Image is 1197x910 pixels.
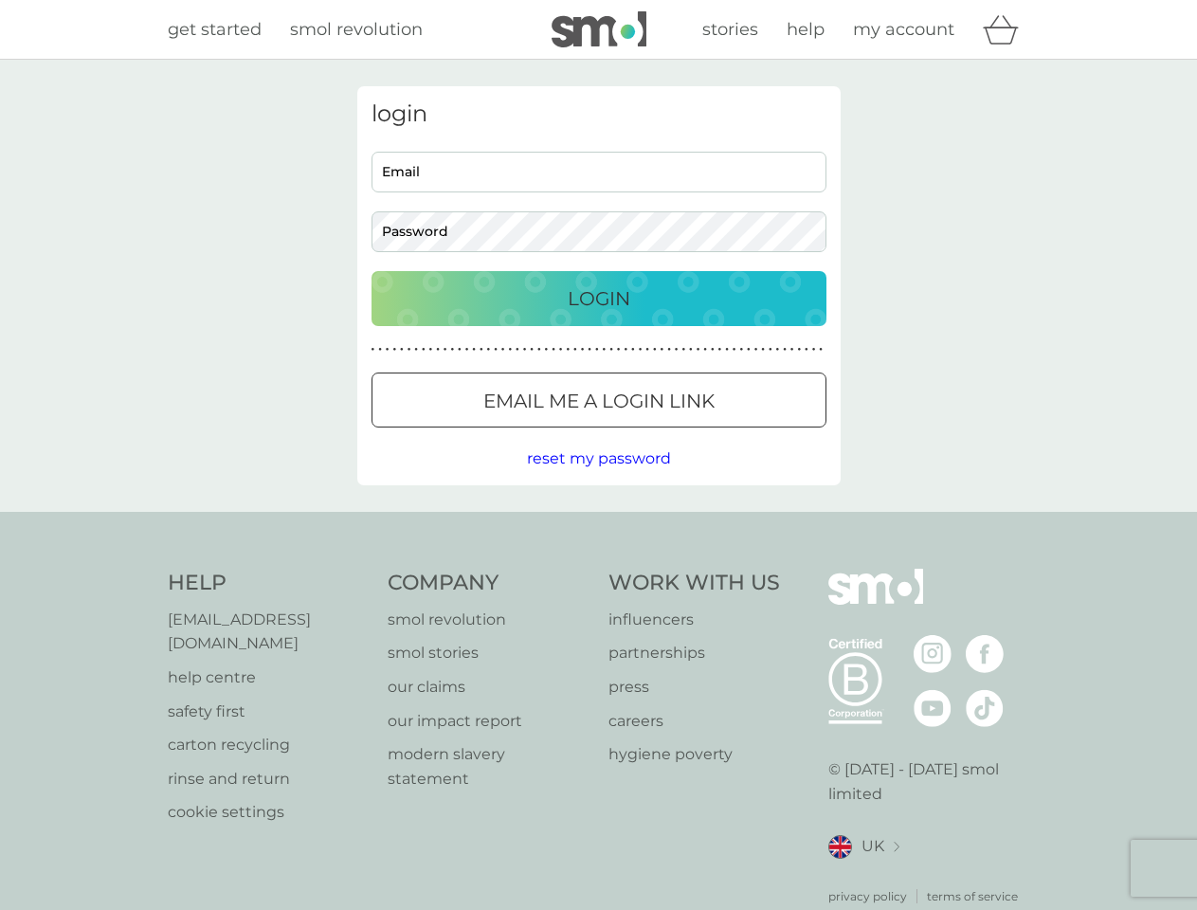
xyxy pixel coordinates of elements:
[168,608,370,656] a: [EMAIL_ADDRESS][DOMAIN_NAME]
[530,345,534,355] p: ●
[372,271,826,326] button: Login
[436,345,440,355] p: ●
[573,345,577,355] p: ●
[747,345,751,355] p: ●
[386,345,390,355] p: ●
[697,345,700,355] p: ●
[776,345,780,355] p: ●
[508,345,512,355] p: ●
[787,19,825,40] span: help
[168,767,370,792] a: rinse and return
[465,345,469,355] p: ●
[400,345,404,355] p: ●
[828,835,852,859] img: UK flag
[608,742,780,767] a: hygiene poverty
[787,16,825,44] a: help
[819,345,823,355] p: ●
[790,345,794,355] p: ●
[559,345,563,355] p: ●
[444,345,447,355] p: ●
[689,345,693,355] p: ●
[718,345,722,355] p: ●
[608,608,780,632] p: influencers
[588,345,591,355] p: ●
[667,345,671,355] p: ●
[828,887,907,905] a: privacy policy
[966,689,1004,727] img: visit the smol Tiktok page
[711,345,715,355] p: ●
[608,675,780,700] a: press
[914,689,952,727] img: visit the smol Youtube page
[761,345,765,355] p: ●
[608,709,780,734] a: careers
[388,709,589,734] a: our impact report
[450,345,454,355] p: ●
[631,345,635,355] p: ●
[429,345,433,355] p: ●
[422,345,426,355] p: ●
[487,345,491,355] p: ●
[702,16,758,44] a: stories
[388,675,589,700] a: our claims
[603,345,607,355] p: ●
[552,345,555,355] p: ●
[702,19,758,40] span: stories
[458,345,462,355] p: ●
[812,345,816,355] p: ●
[168,700,370,724] a: safety first
[388,608,589,632] a: smol revolution
[392,345,396,355] p: ●
[388,641,589,665] p: smol stories
[853,19,954,40] span: my account
[805,345,808,355] p: ●
[414,345,418,355] p: ●
[608,641,780,665] a: partnerships
[372,345,375,355] p: ●
[828,757,1030,806] p: © [DATE] - [DATE] smol limited
[168,800,370,825] a: cookie settings
[661,345,664,355] p: ●
[681,345,685,355] p: ●
[608,569,780,598] h4: Work With Us
[483,386,715,416] p: Email me a login link
[168,733,370,757] a: carton recycling
[290,19,423,40] span: smol revolution
[372,373,826,428] button: Email me a login link
[168,665,370,690] a: help centre
[552,11,646,47] img: smol
[527,446,671,471] button: reset my password
[617,345,621,355] p: ●
[797,345,801,355] p: ●
[783,345,787,355] p: ●
[472,345,476,355] p: ●
[653,345,657,355] p: ●
[290,16,423,44] a: smol revolution
[983,10,1030,48] div: basket
[408,345,411,355] p: ●
[581,345,585,355] p: ●
[675,345,679,355] p: ●
[516,345,519,355] p: ●
[725,345,729,355] p: ●
[828,569,923,633] img: smol
[639,345,643,355] p: ●
[927,887,1018,905] a: terms of service
[527,449,671,467] span: reset my password
[378,345,382,355] p: ●
[523,345,527,355] p: ●
[388,569,589,598] h4: Company
[388,742,589,791] p: modern slavery statement
[545,345,549,355] p: ●
[966,635,1004,673] img: visit the smol Facebook page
